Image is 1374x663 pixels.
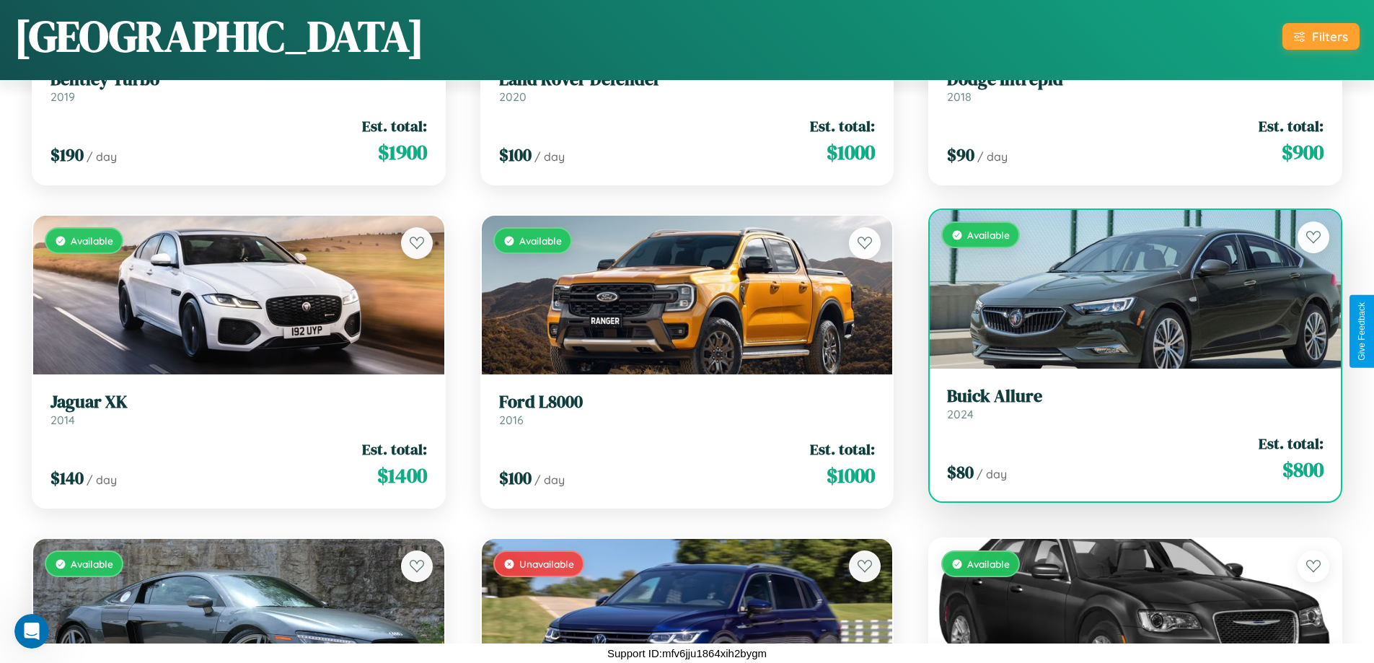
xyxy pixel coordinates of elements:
[50,466,84,490] span: $ 140
[947,89,972,104] span: 2018
[50,89,75,104] span: 2019
[499,466,532,490] span: $ 100
[947,407,974,421] span: 2024
[377,461,427,490] span: $ 1400
[499,89,527,104] span: 2020
[50,413,75,427] span: 2014
[519,558,574,570] span: Unavailable
[534,473,565,487] span: / day
[14,6,424,66] h1: [GEOGRAPHIC_DATA]
[607,644,767,663] p: Support ID: mfv6jju1864xih2bygm
[967,229,1010,241] span: Available
[1357,302,1367,361] div: Give Feedback
[810,115,875,136] span: Est. total:
[87,149,117,164] span: / day
[71,234,113,247] span: Available
[87,473,117,487] span: / day
[947,460,974,484] span: $ 80
[499,143,532,167] span: $ 100
[534,149,565,164] span: / day
[50,392,427,413] h3: Jaguar XK
[1259,433,1324,454] span: Est. total:
[499,392,876,413] h3: Ford L8000
[967,558,1010,570] span: Available
[1312,29,1348,44] div: Filters
[810,439,875,460] span: Est. total:
[827,138,875,167] span: $ 1000
[50,143,84,167] span: $ 190
[1282,455,1324,484] span: $ 800
[362,439,427,460] span: Est. total:
[1282,23,1360,50] button: Filters
[1282,138,1324,167] span: $ 900
[1259,115,1324,136] span: Est. total:
[362,115,427,136] span: Est. total:
[977,467,1007,481] span: / day
[499,413,524,427] span: 2016
[499,69,876,105] a: Land Rover Defender2020
[378,138,427,167] span: $ 1900
[947,69,1324,105] a: Dodge Intrepid2018
[50,392,427,427] a: Jaguar XK2014
[947,386,1324,421] a: Buick Allure2024
[519,234,562,247] span: Available
[14,614,49,649] iframe: Intercom live chat
[71,558,113,570] span: Available
[499,392,876,427] a: Ford L80002016
[977,149,1008,164] span: / day
[827,461,875,490] span: $ 1000
[947,386,1324,407] h3: Buick Allure
[50,69,427,105] a: Bentley Turbo2019
[947,143,974,167] span: $ 90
